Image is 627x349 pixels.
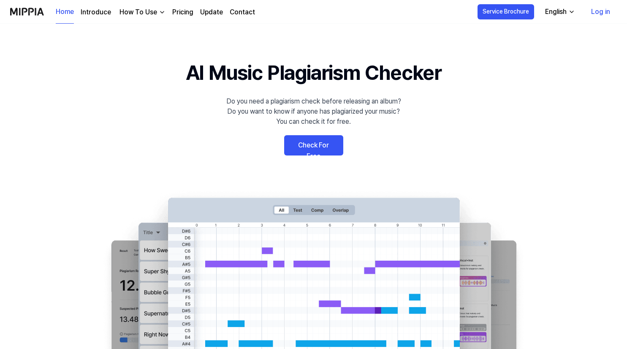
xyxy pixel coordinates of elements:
div: English [543,7,568,17]
a: Check For Free [284,135,343,155]
button: How To Use [118,7,166,17]
a: Introduce [81,7,111,17]
div: Do you need a plagiarism check before releasing an album? Do you want to know if anyone has plagi... [226,96,401,127]
button: English [538,3,580,20]
h1: AI Music Plagiarism Checker [186,57,441,88]
div: How To Use [118,7,159,17]
a: Update [200,7,223,17]
a: Pricing [172,7,193,17]
a: Home [56,0,74,24]
img: down [159,9,166,16]
button: Service Brochure [478,4,534,19]
a: Contact [230,7,255,17]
